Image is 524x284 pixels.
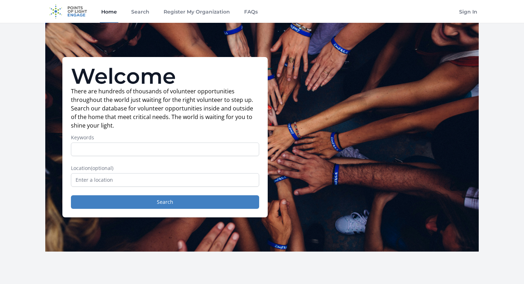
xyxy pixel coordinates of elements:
h1: Welcome [71,66,259,87]
span: (optional) [91,165,113,171]
button: Search [71,195,259,209]
label: Location [71,165,259,172]
input: Enter a location [71,173,259,187]
p: There are hundreds of thousands of volunteer opportunities throughout the world just waiting for ... [71,87,259,130]
label: Keywords [71,134,259,141]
